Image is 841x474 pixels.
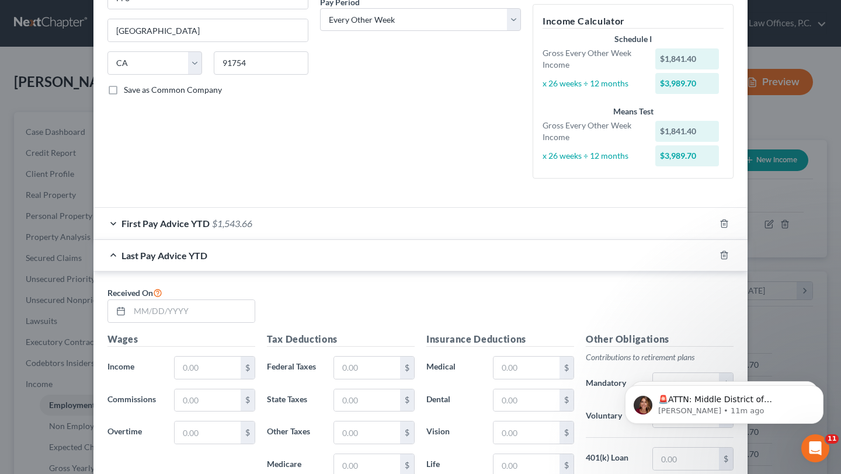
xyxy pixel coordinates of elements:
[400,389,414,412] div: $
[400,421,414,444] div: $
[261,356,328,379] label: Federal Taxes
[241,389,255,412] div: $
[124,85,222,95] span: Save as Common Company
[559,389,574,412] div: $
[655,145,720,166] div: $3,989.70
[543,106,724,117] div: Means Test
[537,150,649,162] div: x 26 weeks ÷ 12 months
[334,389,400,412] input: 0.00
[537,120,649,143] div: Gross Every Other Week Income
[420,421,487,444] label: Vision
[586,351,734,363] p: Contributions to retirement plans
[121,218,210,229] span: First Pay Advice YTD
[241,421,255,444] div: $
[334,357,400,379] input: 0.00
[420,389,487,412] label: Dental
[175,421,241,444] input: 0.00
[121,250,207,261] span: Last Pay Advice YTD
[543,33,724,45] div: Schedule I
[801,434,829,462] iframe: Intercom live chat
[175,357,241,379] input: 0.00
[655,121,720,142] div: $1,841.40
[655,73,720,94] div: $3,989.70
[261,421,328,444] label: Other Taxes
[107,285,162,299] label: Received On
[267,332,415,347] h5: Tax Deductions
[537,47,649,71] div: Gross Every Other Week Income
[107,332,255,347] h5: Wages
[400,357,414,379] div: $
[719,448,733,470] div: $
[130,300,255,322] input: MM/DD/YYYY
[607,361,841,442] iframe: Intercom notifications message
[580,405,647,428] label: Voluntary
[494,389,559,412] input: 0.00
[426,332,574,347] h5: Insurance Deductions
[580,447,647,470] label: 401(k) Loan
[334,421,400,444] input: 0.00
[214,51,308,75] input: Enter zip...
[586,332,734,347] h5: Other Obligations
[102,421,168,444] label: Overtime
[825,434,839,444] span: 11
[580,372,647,396] label: Mandatory
[537,78,649,89] div: x 26 weeks ÷ 12 months
[559,357,574,379] div: $
[543,14,724,29] h5: Income Calculator
[212,218,252,229] span: $1,543.66
[108,19,308,41] input: Enter city...
[559,421,574,444] div: $
[107,361,134,371] span: Income
[494,421,559,444] input: 0.00
[241,357,255,379] div: $
[420,356,487,379] label: Medical
[102,389,168,412] label: Commissions
[494,357,559,379] input: 0.00
[653,448,719,470] input: 0.00
[175,389,241,412] input: 0.00
[261,389,328,412] label: State Taxes
[655,48,720,69] div: $1,841.40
